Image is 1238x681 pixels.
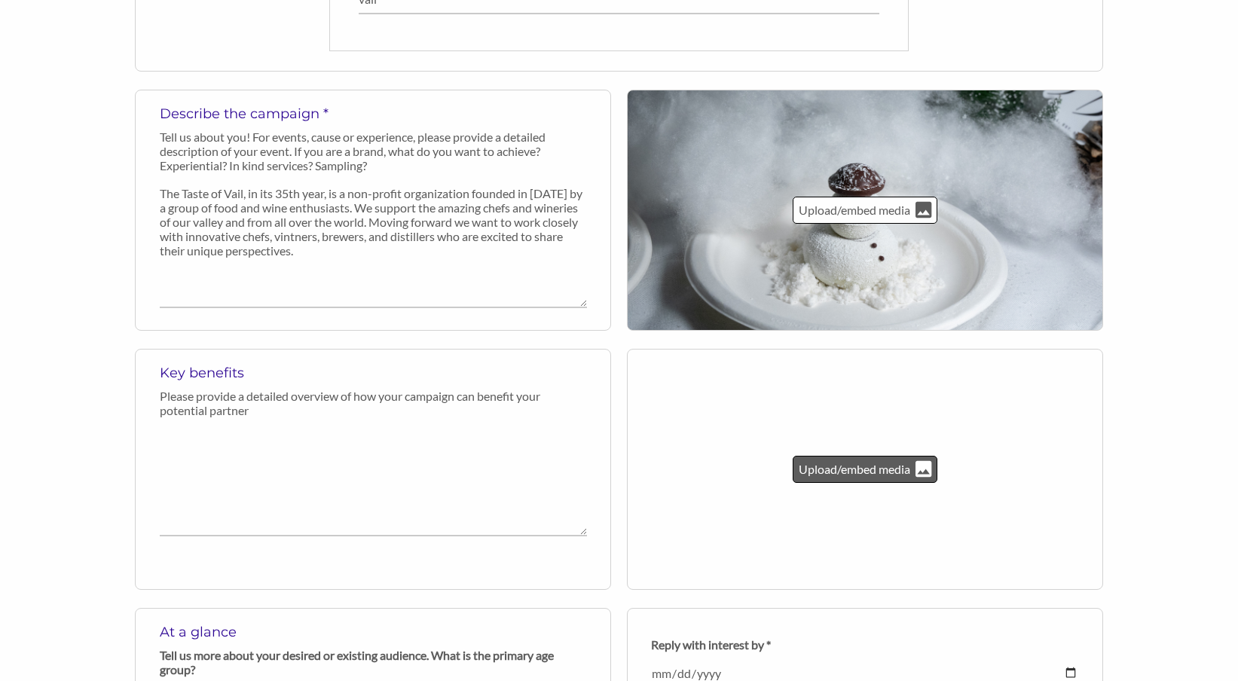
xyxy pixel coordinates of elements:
[798,460,912,479] p: Upload/embed media
[160,180,587,308] textarea: The Taste of Vail, in its 35th year, is a non-profit organization founded in [DATE] by a group of...
[651,637,1078,652] p: Reply with interest by *
[160,130,587,173] p: Tell us about you! For events, cause or experience, please provide a detailed description of your...
[160,365,587,381] h5: Key benefits
[798,200,912,220] p: Upload/embed media
[160,624,587,640] h5: At a glance
[160,648,587,676] p: Tell us more about your desired or existing audience. What is the primary age group?
[160,389,587,417] p: Please provide a detailed overview of how your campaign can benefit your potential partner
[160,105,587,122] h5: Describe the campaign *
